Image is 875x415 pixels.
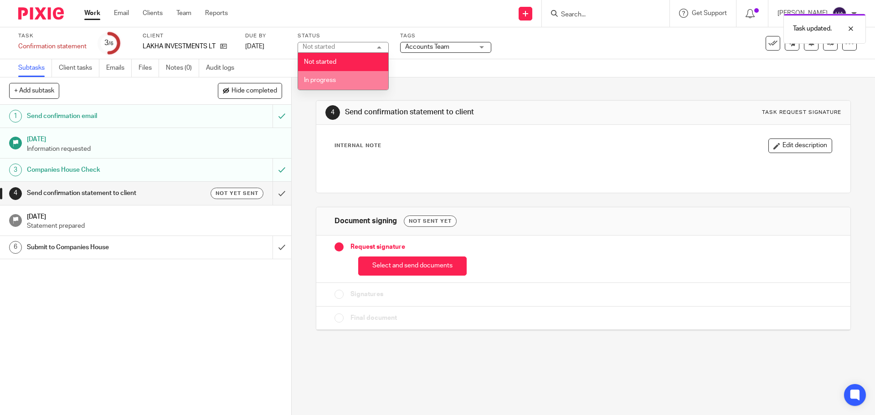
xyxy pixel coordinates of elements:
a: Client tasks [59,59,99,77]
a: Files [139,59,159,77]
div: 1 [9,110,22,123]
a: Work [84,9,100,18]
div: Task request signature [762,109,841,116]
h1: Document signing [335,216,397,226]
label: Tags [400,32,491,40]
img: svg%3E [832,6,847,21]
div: 3 [9,164,22,176]
h1: [DATE] [27,210,282,221]
div: 3 [104,38,113,48]
span: [DATE] [245,43,264,50]
a: Notes (0) [166,59,199,77]
h1: Send confirmation email [27,109,185,123]
div: Not started [303,44,335,50]
div: Confirmation statement [18,42,87,51]
a: Audit logs [206,59,241,77]
a: Emails [106,59,132,77]
span: Not started [304,59,336,65]
a: Team [176,9,191,18]
small: /6 [108,41,113,46]
h1: Send confirmation statement to client [345,108,603,117]
span: Signatures [350,290,383,299]
button: Edit description [768,138,832,153]
span: Request signature [350,242,405,251]
label: Task [18,32,87,40]
div: 4 [325,105,340,120]
a: Reports [205,9,228,18]
span: Not yet sent [216,190,258,197]
button: Hide completed [218,83,282,98]
div: 6 [9,241,22,254]
p: Statement prepared [27,221,282,231]
a: Email [114,9,129,18]
span: Accounts Team [405,44,449,50]
p: Task updated. [793,24,832,33]
span: In progress [304,77,336,83]
span: Final document [350,313,397,323]
button: + Add subtask [9,83,59,98]
span: Hide completed [232,87,277,95]
button: Select and send documents [358,256,467,276]
h1: Send confirmation statement to client [27,186,185,200]
a: Subtasks [18,59,52,77]
h1: Submit to Companies House [27,241,185,254]
label: Status [298,32,389,40]
p: Information requested [27,144,282,154]
p: LAKHA INVESTMENTS LTD [143,42,216,51]
h1: Companies House Check [27,163,185,177]
p: Internal Note [335,142,381,149]
img: Pixie [18,7,64,20]
div: Not sent yet [404,215,457,227]
label: Client [143,32,234,40]
a: Clients [143,9,163,18]
h1: [DATE] [27,133,282,144]
label: Due by [245,32,286,40]
div: 4 [9,187,22,200]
